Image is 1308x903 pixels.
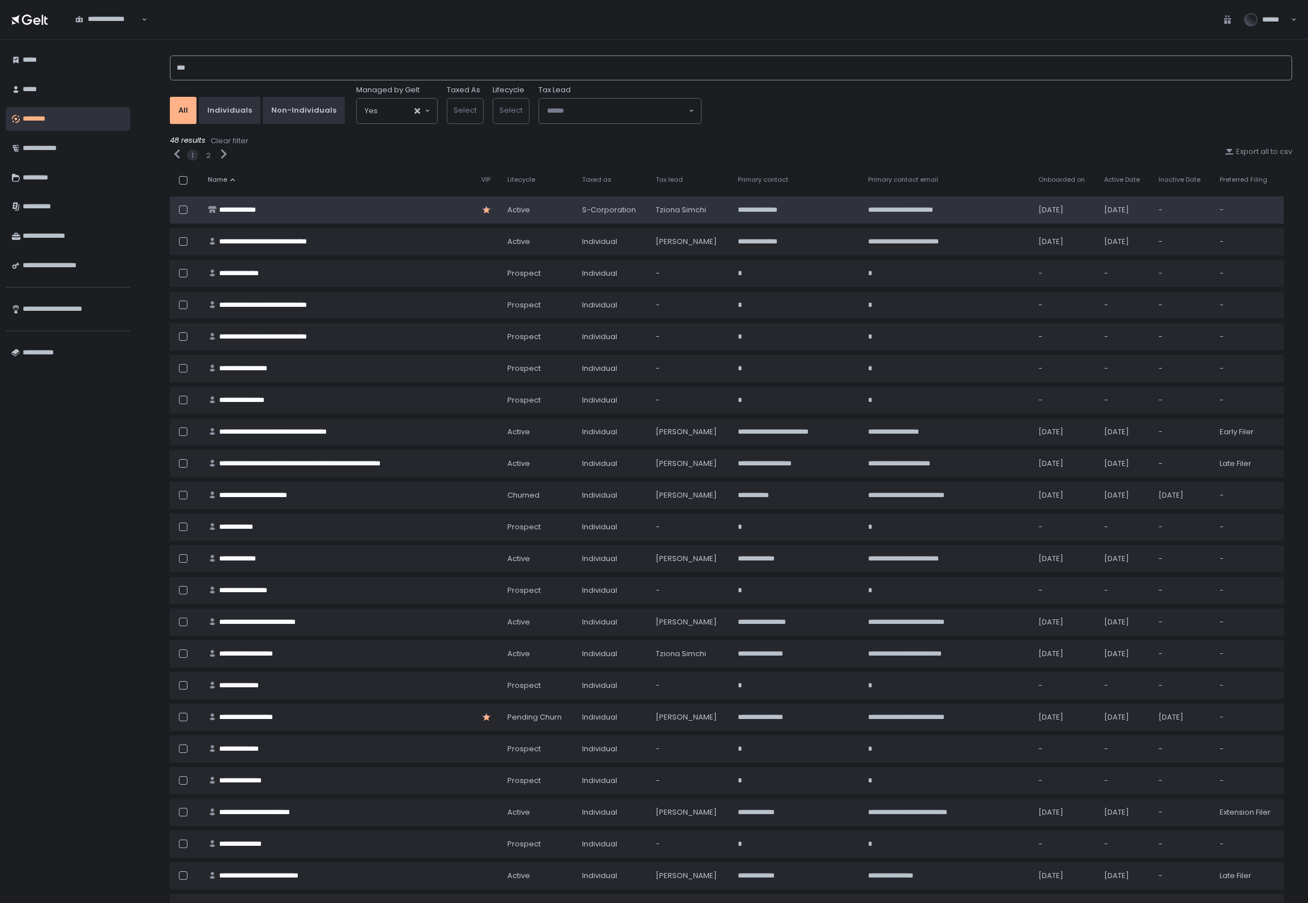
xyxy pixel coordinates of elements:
[1159,554,1206,564] div: -
[507,744,541,754] span: prospect
[1220,649,1277,659] div: -
[507,332,541,342] span: prospect
[507,522,541,532] span: prospect
[1220,681,1277,691] div: -
[1104,427,1145,437] div: [DATE]
[1159,617,1206,627] div: -
[507,363,541,374] span: prospect
[1104,649,1145,659] div: [DATE]
[1220,585,1277,596] div: -
[1220,176,1267,184] span: Preferred Filing
[582,712,643,722] div: Individual
[582,395,643,405] div: Individual
[1038,395,1091,405] div: -
[1104,268,1145,279] div: -
[378,105,413,117] input: Search for option
[1159,839,1206,849] div: -
[507,459,530,469] span: active
[1038,363,1091,374] div: -
[656,649,724,659] div: Tziona Simchi
[481,176,490,184] span: VIP
[507,554,530,564] span: active
[263,97,345,124] button: Non-Individuals
[1159,776,1206,786] div: -
[1038,268,1091,279] div: -
[1159,332,1206,342] div: -
[656,617,724,627] div: [PERSON_NAME]
[547,105,687,117] input: Search for option
[656,459,724,469] div: [PERSON_NAME]
[507,585,541,596] span: prospect
[1104,839,1145,849] div: -
[170,97,196,124] button: All
[1220,712,1277,722] div: -
[507,205,530,215] span: active
[1038,712,1091,722] div: [DATE]
[582,268,643,279] div: Individual
[206,151,211,161] div: 2
[582,744,643,754] div: Individual
[1220,522,1277,532] div: -
[1220,617,1277,627] div: -
[656,807,724,818] div: [PERSON_NAME]
[211,136,249,146] div: Clear filter
[507,712,562,722] span: pending Churn
[582,617,643,627] div: Individual
[656,363,724,374] div: -
[1104,776,1145,786] div: -
[1038,427,1091,437] div: [DATE]
[1038,649,1091,659] div: [DATE]
[191,151,194,161] div: 1
[207,105,252,115] div: Individuals
[507,807,530,818] span: active
[68,8,147,32] div: Search for option
[1104,807,1145,818] div: [DATE]
[454,105,477,115] span: Select
[1220,205,1277,215] div: -
[1220,776,1277,786] div: -
[1159,490,1206,500] div: [DATE]
[582,237,643,247] div: Individual
[582,459,643,469] div: Individual
[1159,871,1206,881] div: -
[1220,427,1277,437] div: Early Filer
[1038,839,1091,849] div: -
[1038,459,1091,469] div: [DATE]
[1159,205,1206,215] div: -
[1104,681,1145,691] div: -
[1104,176,1140,184] span: Active Date
[447,85,480,95] label: Taxed As
[1104,871,1145,881] div: [DATE]
[656,395,724,405] div: -
[1159,395,1206,405] div: -
[507,776,541,786] span: prospect
[656,776,724,786] div: -
[507,649,530,659] span: active
[582,205,643,215] div: S-Corporation
[1038,871,1091,881] div: [DATE]
[199,97,260,124] button: Individuals
[1104,300,1145,310] div: -
[1159,712,1206,722] div: [DATE]
[1159,300,1206,310] div: -
[1159,427,1206,437] div: -
[170,135,1292,147] div: 48 results
[507,839,541,849] span: prospect
[656,585,724,596] div: -
[656,554,724,564] div: [PERSON_NAME]
[582,300,643,310] div: Individual
[507,490,540,500] span: churned
[507,681,541,691] span: prospect
[1038,205,1091,215] div: [DATE]
[507,237,530,247] span: active
[1159,268,1206,279] div: -
[656,839,724,849] div: -
[1220,268,1277,279] div: -
[208,176,227,184] span: Name
[582,649,643,659] div: Individual
[656,712,724,722] div: [PERSON_NAME]
[656,176,683,184] span: Tax lead
[1225,147,1292,157] button: Export all to csv
[1038,332,1091,342] div: -
[1220,490,1277,500] div: -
